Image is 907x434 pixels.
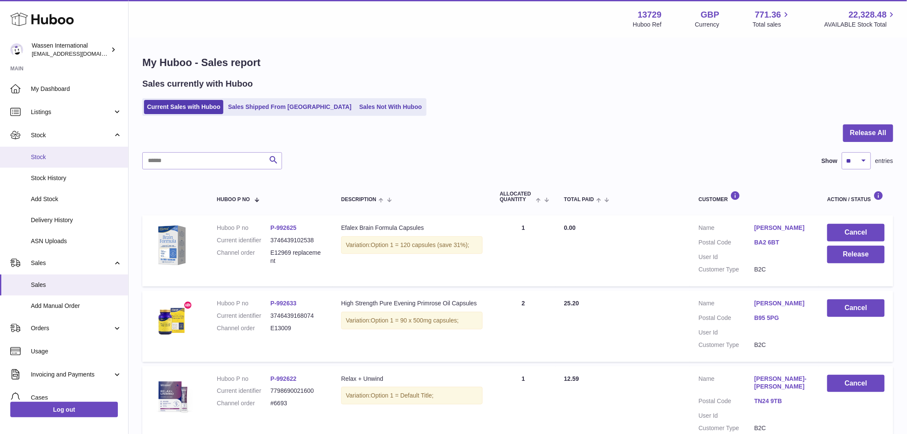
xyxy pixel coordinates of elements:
[10,402,118,417] a: Log out
[699,341,754,349] dt: Customer Type
[31,281,122,289] span: Sales
[270,224,297,231] a: P-992625
[491,291,556,362] td: 2
[31,174,122,182] span: Stock History
[31,394,122,402] span: Cases
[31,195,122,203] span: Add Stock
[754,224,810,232] a: [PERSON_NAME]
[144,100,223,114] a: Current Sales with Huboo
[31,302,122,310] span: Add Manual Order
[638,9,662,21] strong: 13729
[270,324,324,332] dd: E13009
[753,21,791,29] span: Total sales
[341,375,483,383] div: Relax + Unwind
[843,124,893,142] button: Release All
[827,246,885,263] button: Release
[31,108,113,116] span: Listings
[217,249,270,265] dt: Channel order
[142,56,893,69] h1: My Huboo - Sales report
[754,314,810,322] a: B95 5PG
[754,299,810,307] a: [PERSON_NAME]
[699,299,754,310] dt: Name
[217,399,270,407] dt: Channel order
[270,312,324,320] dd: 3746439168074
[217,312,270,320] dt: Current identifier
[827,299,885,317] button: Cancel
[341,224,483,232] div: Efalex Brain Formula Capsules
[699,265,754,274] dt: Customer Type
[31,85,122,93] span: My Dashboard
[270,236,324,244] dd: 3746439102538
[564,224,576,231] span: 0.00
[341,312,483,329] div: Variation:
[371,392,434,399] span: Option 1 = Default Title;
[849,9,887,21] span: 22,328.48
[564,375,579,382] span: 12.59
[699,424,754,432] dt: Customer Type
[270,387,324,395] dd: 7798690021600
[270,399,324,407] dd: #6693
[699,397,754,407] dt: Postal Code
[31,131,113,139] span: Stock
[755,9,781,21] span: 771.36
[754,265,810,274] dd: B2C
[217,236,270,244] dt: Current identifier
[753,9,791,29] a: 771.36 Total sales
[699,412,754,420] dt: User Id
[217,324,270,332] dt: Channel order
[341,387,483,404] div: Variation:
[31,237,122,245] span: ASN Uploads
[754,341,810,349] dd: B2C
[270,249,324,265] dd: E12969 replacement
[564,197,594,202] span: Total paid
[31,347,122,356] span: Usage
[151,299,194,342] img: EveningPrimroseOilCapsules_TopSanteLogo.png
[827,375,885,392] button: Cancel
[371,317,459,324] span: Option 1 = 90 x 500mg capsules;
[151,224,194,267] img: Efalex120CapsulesNewDoubleStrength_1.png
[754,397,810,405] a: TN24 9TB
[371,241,469,248] span: Option 1 = 120 capsules (save 31%);
[217,299,270,307] dt: Huboo P no
[822,157,838,165] label: Show
[142,78,253,90] h2: Sales currently with Huboo
[827,224,885,241] button: Cancel
[356,100,425,114] a: Sales Not With Huboo
[824,9,897,29] a: 22,328.48 AVAILABLE Stock Total
[699,314,754,324] dt: Postal Code
[217,224,270,232] dt: Huboo P no
[699,238,754,249] dt: Postal Code
[754,424,810,432] dd: B2C
[10,43,23,56] img: gemma.moses@wassen.com
[699,329,754,337] dt: User Id
[31,153,122,161] span: Stock
[32,42,109,58] div: Wassen International
[633,21,662,29] div: Huboo Ref
[701,9,719,21] strong: GBP
[341,197,376,202] span: Description
[699,191,810,202] div: Customer
[32,50,126,57] span: [EMAIL_ADDRESS][DOMAIN_NAME]
[491,215,556,286] td: 1
[699,375,754,393] dt: Name
[217,387,270,395] dt: Current identifier
[341,236,483,254] div: Variation:
[151,375,194,418] img: Relax-unwind-master-1200px.png
[225,100,354,114] a: Sales Shipped From [GEOGRAPHIC_DATA]
[699,224,754,234] dt: Name
[827,191,885,202] div: Action / Status
[270,375,297,382] a: P-992622
[270,300,297,307] a: P-992633
[564,300,579,307] span: 25.20
[875,157,893,165] span: entries
[31,371,113,379] span: Invoicing and Payments
[217,375,270,383] dt: Huboo P no
[754,375,810,391] a: [PERSON_NAME]-[PERSON_NAME]
[31,324,113,332] span: Orders
[31,216,122,224] span: Delivery History
[31,259,113,267] span: Sales
[500,191,534,202] span: ALLOCATED Quantity
[824,21,897,29] span: AVAILABLE Stock Total
[754,238,810,247] a: BA2 6BT
[341,299,483,307] div: High Strength Pure Evening Primrose Oil Capsules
